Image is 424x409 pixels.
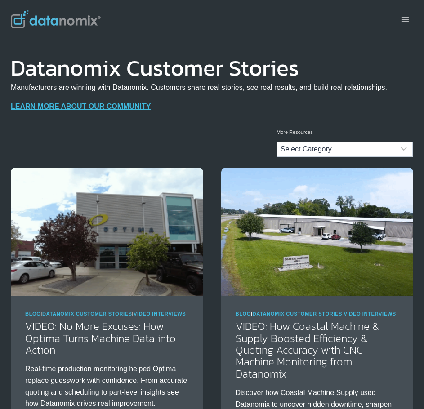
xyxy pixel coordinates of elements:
[25,311,186,316] span: | |
[134,311,186,316] a: Video Interviews
[11,10,101,28] img: Datanomix
[236,311,396,316] span: | |
[397,12,413,26] button: Open menu
[221,168,414,296] img: Coastal Machine Improves Efficiency & Quotes with Datanomix
[236,311,251,316] a: Blog
[25,318,176,358] a: VIDEO: No More Excuses: How Optima Turns Machine Data into Action
[277,129,413,137] p: More Resources
[11,82,387,93] p: Manufacturers are winning with Datanomix. Customers share real stories, see real results, and bui...
[253,311,343,316] a: Datanomix Customer Stories
[11,168,203,296] img: Discover how Optima Manufacturing uses Datanomix to turn raw machine data into real-time insights...
[25,311,41,316] a: Blog
[42,311,132,316] a: Datanomix Customer Stories
[11,102,151,110] a: LEARN MORE ABOUT OUR COMMUNITY
[236,318,379,382] a: VIDEO: How Coastal Machine & Supply Boosted Efficiency & Quoting Accuracy with CNC Machine Monito...
[344,311,396,316] a: Video Interviews
[11,61,387,75] h1: Datanomix Customer Stories
[25,363,189,409] p: Real-time production monitoring helped Optima replace guesswork with confidence. From accurate qu...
